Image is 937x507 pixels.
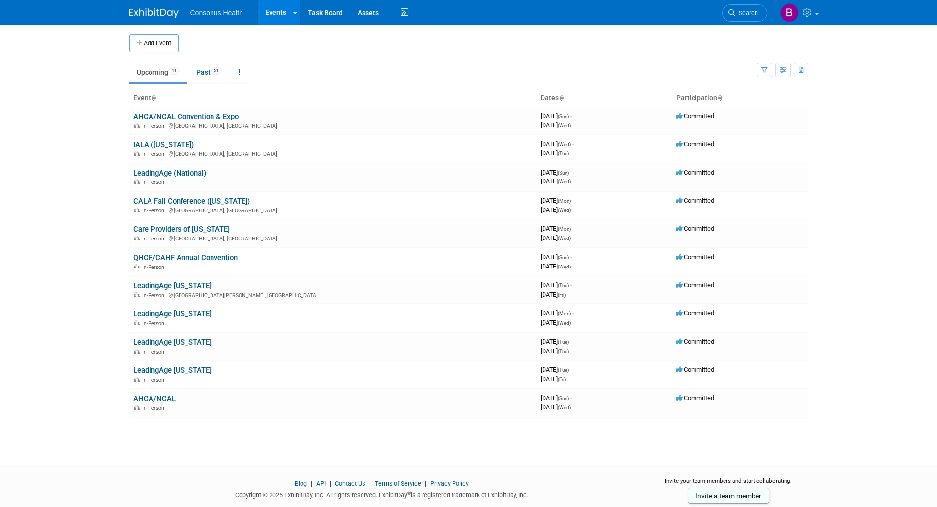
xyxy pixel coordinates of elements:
span: - [572,140,574,148]
span: Committed [676,394,714,402]
span: | [308,480,315,487]
img: ExhibitDay [129,8,179,18]
span: [DATE] [541,178,571,185]
span: (Wed) [558,405,571,410]
span: Committed [676,197,714,204]
span: (Fri) [558,292,566,298]
span: - [570,281,572,289]
a: API [316,480,326,487]
span: (Wed) [558,208,571,213]
span: Committed [676,140,714,148]
span: [DATE] [541,197,574,204]
span: (Wed) [558,236,571,241]
span: In-Person [142,349,167,355]
a: Care Providers of [US_STATE] [133,225,230,234]
img: In-Person Event [134,123,140,128]
div: [GEOGRAPHIC_DATA], [GEOGRAPHIC_DATA] [133,149,533,157]
span: [DATE] [541,263,571,270]
span: - [570,394,572,402]
a: Search [722,4,767,22]
a: CALA Fall Conference ([US_STATE]) [133,197,250,206]
span: (Thu) [558,349,569,354]
a: LeadingAge [US_STATE] [133,366,212,375]
div: [GEOGRAPHIC_DATA], [GEOGRAPHIC_DATA] [133,234,533,242]
span: [DATE] [541,366,572,373]
span: [DATE] [541,225,574,232]
span: (Wed) [558,142,571,147]
span: In-Person [142,264,167,270]
span: | [423,480,429,487]
span: (Sun) [558,114,569,119]
img: In-Person Event [134,151,140,156]
span: In-Person [142,123,167,129]
span: | [367,480,373,487]
span: [DATE] [541,319,571,326]
span: Committed [676,309,714,317]
span: (Mon) [558,198,571,204]
span: | [327,480,333,487]
span: (Tue) [558,367,569,373]
span: (Thu) [558,151,569,156]
img: In-Person Event [134,179,140,184]
span: (Fri) [558,377,566,382]
img: Bridget Crane [780,3,799,22]
a: Invite a team member [688,488,769,504]
img: In-Person Event [134,349,140,354]
span: (Wed) [558,320,571,326]
span: In-Person [142,405,167,411]
a: Privacy Policy [430,480,469,487]
span: [DATE] [541,338,572,345]
span: [DATE] [541,112,572,119]
a: LeadingAge [US_STATE] [133,281,212,290]
span: Committed [676,281,714,289]
span: 11 [169,67,180,75]
span: [DATE] [541,375,566,383]
span: (Thu) [558,283,569,288]
span: Committed [676,253,714,261]
span: (Sun) [558,255,569,260]
a: Contact Us [335,480,365,487]
span: In-Person [142,236,167,242]
span: In-Person [142,151,167,157]
div: [GEOGRAPHIC_DATA], [GEOGRAPHIC_DATA] [133,121,533,129]
span: [DATE] [541,403,571,411]
span: (Mon) [558,311,571,316]
span: [DATE] [541,140,574,148]
a: Sort by Start Date [559,94,564,102]
a: LeadingAge [US_STATE] [133,309,212,318]
span: In-Person [142,377,167,383]
img: In-Person Event [134,320,140,325]
span: Committed [676,169,714,176]
img: In-Person Event [134,208,140,212]
span: Consonus Health [190,9,243,17]
span: (Tue) [558,339,569,345]
span: (Wed) [558,264,571,269]
span: [DATE] [541,149,569,157]
a: Sort by Event Name [151,94,156,102]
span: 51 [211,67,222,75]
span: - [570,366,572,373]
img: In-Person Event [134,377,140,382]
span: In-Person [142,320,167,327]
span: [DATE] [541,121,571,129]
div: [GEOGRAPHIC_DATA][PERSON_NAME], [GEOGRAPHIC_DATA] [133,291,533,298]
span: [DATE] [541,206,571,213]
span: Committed [676,366,714,373]
a: Blog [295,480,307,487]
span: Search [735,9,758,17]
th: Participation [672,90,808,107]
span: In-Person [142,292,167,298]
a: LeadingAge [US_STATE] [133,338,212,347]
span: - [570,253,572,261]
span: Committed [676,338,714,345]
span: [DATE] [541,234,571,241]
span: (Sun) [558,396,569,401]
img: In-Person Event [134,236,140,240]
a: Sort by Participation Type [717,94,722,102]
span: [DATE] [541,253,572,261]
div: [GEOGRAPHIC_DATA], [GEOGRAPHIC_DATA] [133,206,533,214]
a: LeadingAge (National) [133,169,206,178]
span: - [570,338,572,345]
span: - [572,197,574,204]
img: In-Person Event [134,292,140,297]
